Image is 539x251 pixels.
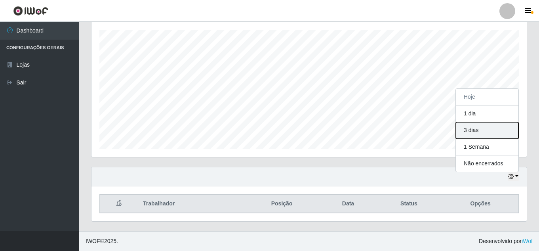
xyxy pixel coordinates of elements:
[138,195,243,213] th: Trabalhador
[375,195,442,213] th: Status
[442,195,518,213] th: Opções
[456,139,518,155] button: 1 Semana
[456,89,518,105] button: Hoje
[456,155,518,172] button: Não encerrados
[243,195,321,213] th: Posição
[522,238,533,244] a: iWof
[456,105,518,122] button: 1 dia
[456,122,518,139] button: 3 dias
[479,237,533,245] span: Desenvolvido por
[86,237,118,245] span: © 2025 .
[13,6,48,16] img: CoreUI Logo
[86,238,100,244] span: IWOF
[321,195,375,213] th: Data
